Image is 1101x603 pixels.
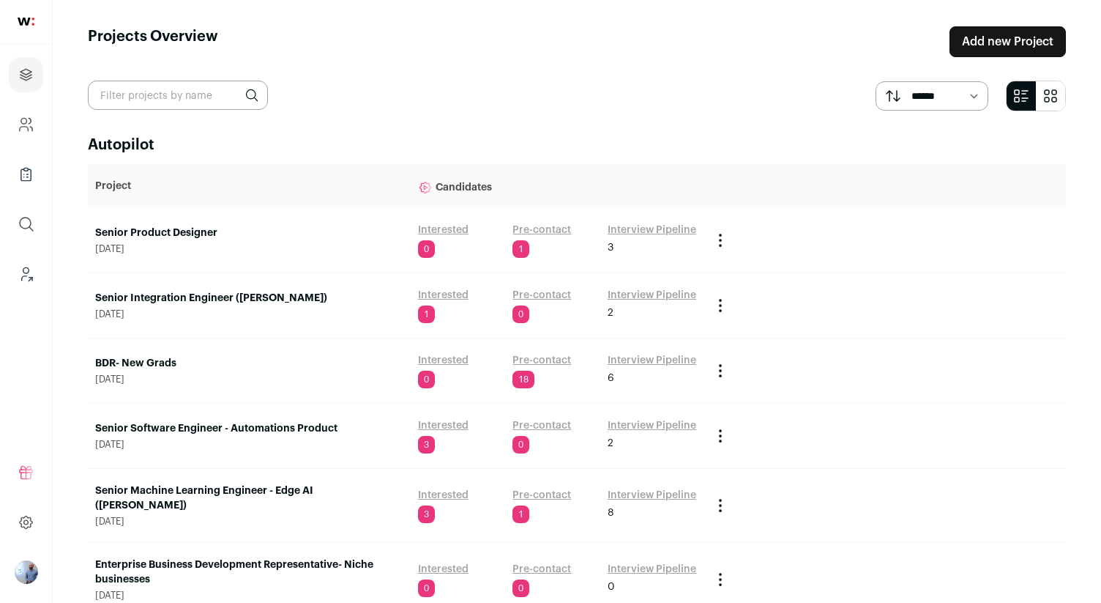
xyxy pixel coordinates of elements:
[418,506,435,523] span: 3
[15,561,38,584] button: Open dropdown
[418,488,469,503] a: Interested
[608,506,613,520] span: 8
[712,297,729,314] button: Project Actions
[9,157,43,192] a: Company Lists
[95,243,403,255] span: [DATE]
[418,580,435,597] span: 0
[512,418,571,433] a: Pre-contact
[608,580,615,594] span: 0
[512,306,529,323] span: 0
[712,497,729,514] button: Project Actions
[418,240,435,258] span: 0
[608,240,613,255] span: 3
[608,562,696,577] a: Interview Pipeline
[9,256,43,292] a: Leads (Backoffice)
[418,418,469,433] a: Interested
[712,232,729,249] button: Project Actions
[418,353,469,368] a: Interested
[418,288,469,303] a: Interested
[608,418,696,433] a: Interview Pipeline
[9,107,43,142] a: Company and ATS Settings
[95,484,403,513] a: Senior Machine Learning Engineer - Edge AI ([PERSON_NAME])
[95,374,403,385] span: [DATE]
[512,506,529,523] span: 1
[88,26,218,57] h1: Projects Overview
[608,353,696,368] a: Interview Pipeline
[712,427,729,445] button: Project Actions
[95,179,403,193] p: Project
[608,223,696,237] a: Interview Pipeline
[418,223,469,237] a: Interested
[608,371,614,385] span: 6
[9,57,43,92] a: Projects
[608,306,613,320] span: 2
[512,353,571,368] a: Pre-contact
[18,18,34,26] img: wellfound-shorthand-0d5821cbd27db2630d0214b213865d53afaa358527fdda9d0ea32b1df1b89c2c.svg
[512,240,529,258] span: 1
[418,306,435,323] span: 1
[95,439,403,451] span: [DATE]
[512,436,529,454] span: 0
[95,590,403,602] span: [DATE]
[712,362,729,380] button: Project Actions
[95,558,403,587] a: Enterprise Business Development Representative- Niche businesses
[608,436,613,451] span: 2
[95,356,403,371] a: BDR- New Grads
[949,26,1066,57] a: Add new Project
[512,223,571,237] a: Pre-contact
[608,288,696,303] a: Interview Pipeline
[88,135,1066,155] h2: Autopilot
[608,488,696,503] a: Interview Pipeline
[15,561,38,584] img: 97332-medium_jpg
[418,562,469,577] a: Interested
[512,371,534,388] span: 18
[95,516,403,528] span: [DATE]
[95,308,403,320] span: [DATE]
[512,562,571,577] a: Pre-contact
[95,291,403,306] a: Senior Integration Engineer ([PERSON_NAME])
[418,371,435,388] span: 0
[712,571,729,588] button: Project Actions
[95,421,403,436] a: Senior Software Engineer - Automations Product
[418,436,435,454] span: 3
[95,226,403,240] a: Senior Product Designer
[88,81,268,110] input: Filter projects by name
[512,580,529,597] span: 0
[418,171,697,201] p: Candidates
[512,288,571,303] a: Pre-contact
[512,488,571,503] a: Pre-contact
